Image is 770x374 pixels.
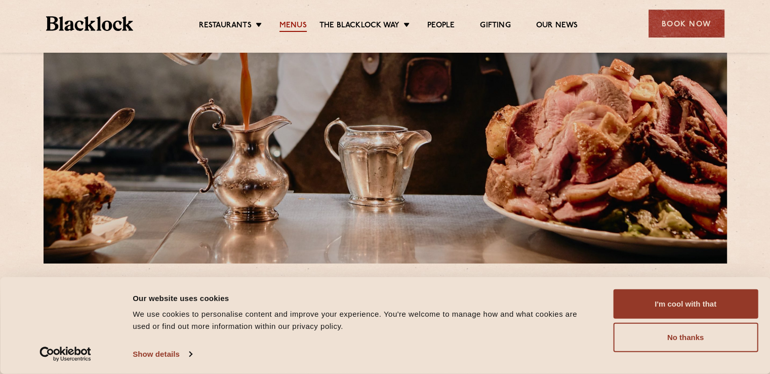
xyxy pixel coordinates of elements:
div: Book Now [649,10,724,38]
button: No thanks [613,323,758,352]
a: Menus [279,21,307,32]
a: Our News [536,21,578,32]
a: Gifting [480,21,510,32]
a: The Blacklock Way [319,21,399,32]
a: Show details [133,347,191,362]
a: Usercentrics Cookiebot - opens in a new window [21,347,110,362]
div: We use cookies to personalise content and improve your experience. You're welcome to manage how a... [133,308,590,332]
a: Restaurants [199,21,252,32]
div: Our website uses cookies [133,292,590,304]
a: People [427,21,455,32]
button: I'm cool with that [613,289,758,319]
img: BL_Textured_Logo-footer-cropped.svg [46,16,134,31]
